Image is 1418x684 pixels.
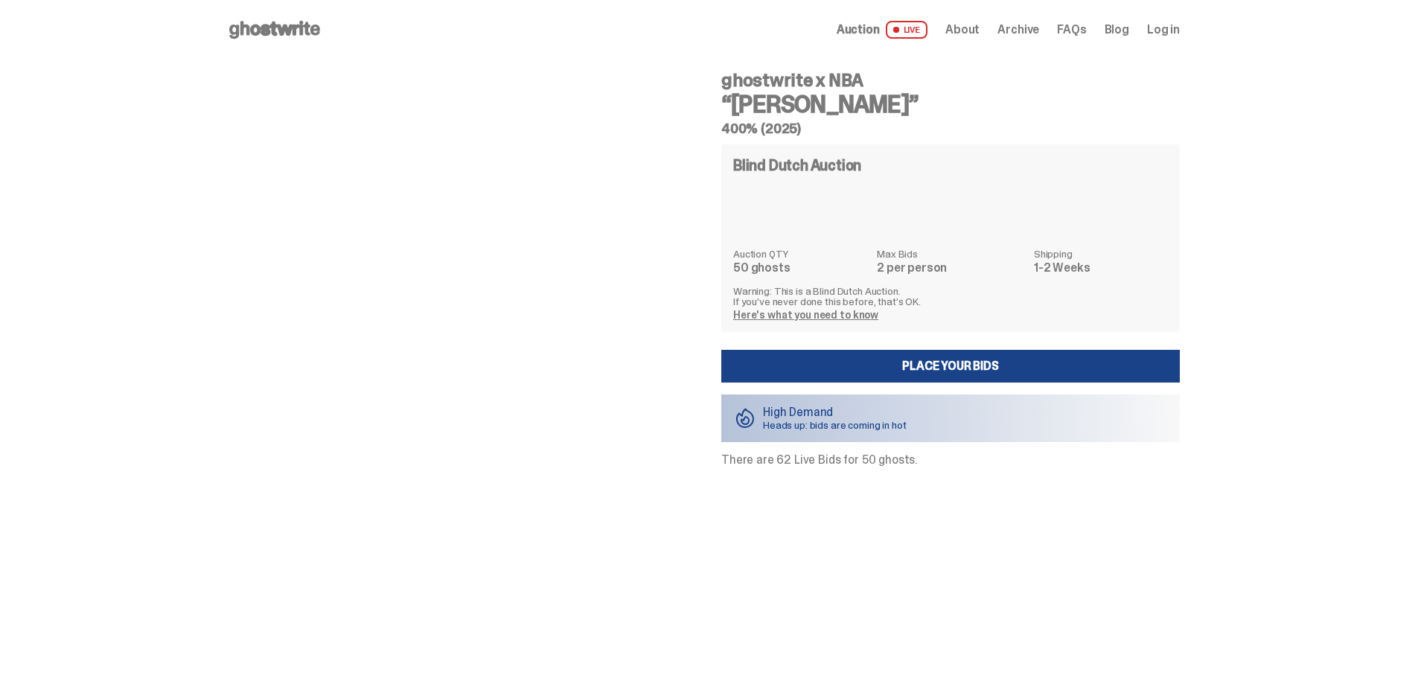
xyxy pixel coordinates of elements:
dd: 2 per person [877,262,1025,274]
h3: “[PERSON_NAME]” [721,92,1180,116]
dd: 50 ghosts [733,262,868,274]
a: Here's what you need to know [733,308,878,322]
h4: ghostwrite x NBA [721,71,1180,89]
dt: Max Bids [877,249,1025,259]
a: Log in [1147,24,1180,36]
h5: 400% (2025) [721,122,1180,135]
a: FAQs [1057,24,1086,36]
p: Heads up: bids are coming in hot [763,420,907,430]
span: LIVE [886,21,928,39]
a: Place your Bids [721,350,1180,383]
a: Blog [1105,24,1129,36]
a: Auction LIVE [837,21,927,39]
p: High Demand [763,406,907,418]
a: About [945,24,980,36]
dd: 1-2 Weeks [1034,262,1168,274]
a: Archive [997,24,1039,36]
dt: Shipping [1034,249,1168,259]
h4: Blind Dutch Auction [733,158,861,173]
p: Warning: This is a Blind Dutch Auction. If you’ve never done this before, that’s OK. [733,286,1168,307]
dt: Auction QTY [733,249,868,259]
span: Auction [837,24,880,36]
p: There are 62 Live Bids for 50 ghosts. [721,454,1180,466]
